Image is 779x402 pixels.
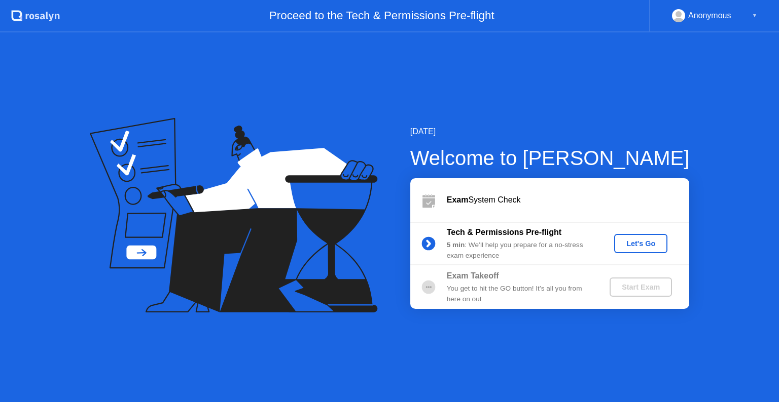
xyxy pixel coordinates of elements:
div: Welcome to [PERSON_NAME] [410,143,690,173]
div: Anonymous [688,9,731,22]
b: Tech & Permissions Pre-flight [447,228,561,236]
div: [DATE] [410,126,690,138]
div: You get to hit the GO button! It’s all you from here on out [447,284,593,304]
button: Let's Go [614,234,667,253]
div: : We’ll help you prepare for a no-stress exam experience [447,240,593,261]
b: Exam Takeoff [447,271,499,280]
div: ▼ [752,9,757,22]
b: 5 min [447,241,465,249]
div: Start Exam [614,283,668,291]
b: Exam [447,195,469,204]
div: System Check [447,194,689,206]
button: Start Exam [610,277,672,297]
div: Let's Go [618,239,663,248]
